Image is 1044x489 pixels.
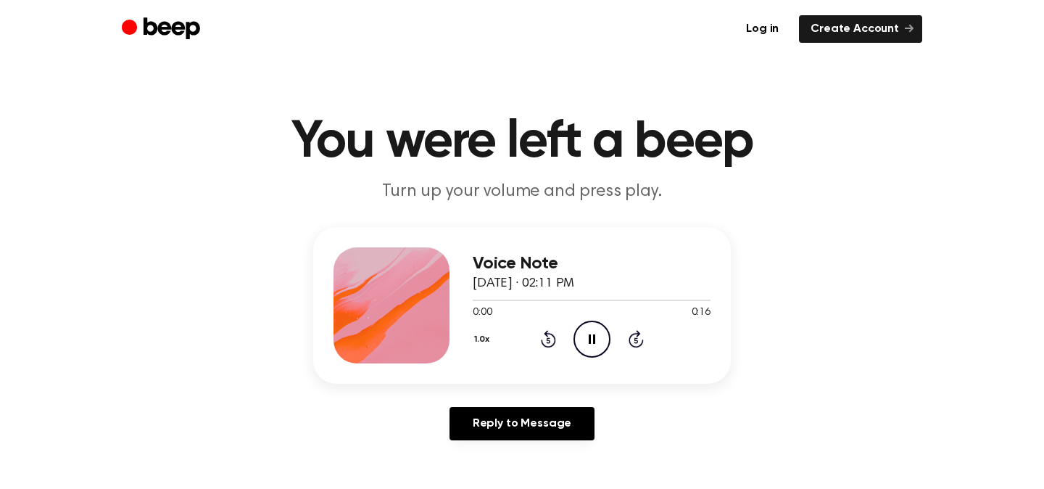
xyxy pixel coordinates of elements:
span: [DATE] · 02:11 PM [473,277,574,290]
p: Turn up your volume and press play. [244,180,800,204]
a: Log in [734,15,790,43]
span: 0:16 [692,305,710,321]
h3: Voice Note [473,254,710,274]
h1: You were left a beep [151,116,893,168]
a: Beep [122,15,204,44]
button: 1.0x [473,327,495,352]
a: Create Account [799,15,922,43]
span: 0:00 [473,305,492,321]
a: Reply to Message [449,407,594,440]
